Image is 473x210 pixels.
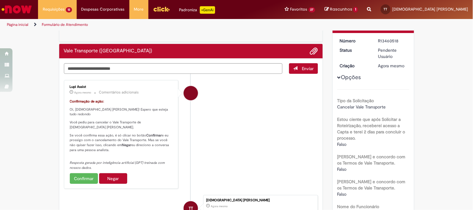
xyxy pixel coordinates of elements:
span: 1 [353,7,358,12]
img: ServiceNow [1,3,33,16]
span: Agora mesmo [211,204,228,208]
span: Falso [337,191,347,197]
small: Comentários adicionais [99,90,139,95]
textarea: Digite sua mensagem aqui... [64,63,283,74]
dt: Número [335,38,374,44]
p: +GenAi [200,6,215,14]
span: 12 [66,7,72,12]
dt: Criação [335,63,374,69]
span: More [134,6,144,12]
b: Estou ciente que após Solicitar a Roteirização, receberei acesso a Capta e terei 2 dias para conc... [337,117,405,141]
p: Se você confirma essa ação, é só clicar no botão e eu prossigo com o cancelamento do Vale Transpo... [70,133,174,153]
span: Falso [337,141,347,147]
button: Enviar [289,63,318,74]
strong: Negar [122,143,132,147]
span: Favoritos [290,6,307,12]
span: Despesas Corporativas [81,6,125,12]
span: Rascunhos [330,6,352,12]
span: [DEMOGRAPHIC_DATA] [PERSON_NAME] [393,7,468,12]
div: Padroniza [179,6,215,14]
div: [DEMOGRAPHIC_DATA] [PERSON_NAME] [206,198,315,202]
div: Lupi Assist [70,85,174,89]
a: Formulário de Atendimento [42,22,88,27]
ul: Trilhas de página [5,19,311,31]
button: Adicionar anexos [310,47,318,55]
img: click_logo_yellow_360x200.png [153,4,170,14]
p: Você pediu para cancelar o Vale Transporte de [DEMOGRAPHIC_DATA] [PERSON_NAME]. [70,120,174,130]
div: Pendente Usuário [378,47,407,60]
b: Tipo da Solicitação [337,98,374,103]
div: R13460518 [378,38,407,44]
time: 29/08/2025 06:52:38 [378,63,405,69]
b: Nome do Funcionário [337,204,379,209]
time: 29/08/2025 06:52:38 [211,204,228,208]
span: Agora mesmo [75,91,91,94]
font: Confirmação de ação: [70,99,104,104]
a: Página inicial [7,22,28,27]
span: Enviar [302,66,314,71]
strong: Confirmar [147,133,162,138]
span: Falso [337,166,347,172]
div: Lupi Assist [184,86,198,100]
button: Negar [99,173,127,184]
span: Cancelar Vale Transporte [337,104,386,110]
span: 27 [309,7,316,12]
dt: Status [335,47,374,53]
div: 29/08/2025 06:52:38 [378,63,407,69]
p: Oi, [DEMOGRAPHIC_DATA] [PERSON_NAME]! Espero que esteja tudo redondo [70,107,174,117]
b: [PERSON_NAME] e concordo com os Termos de Vale Transporte. [337,154,406,166]
em: Resposta gerada por inteligência artificial (GPT) treinada com nossos dados. [70,160,166,170]
span: Requisições [43,6,65,12]
b: [PERSON_NAME] e concordo com os Termos de Vale Transporte. [337,179,406,191]
span: TT [384,7,388,11]
time: 29/08/2025 06:52:47 [75,91,91,94]
a: Rascunhos [325,7,358,12]
span: Agora mesmo [378,63,405,69]
button: Confirmar [70,173,98,184]
h2: Vale Transporte (VT) Histórico de tíquete [64,48,152,54]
